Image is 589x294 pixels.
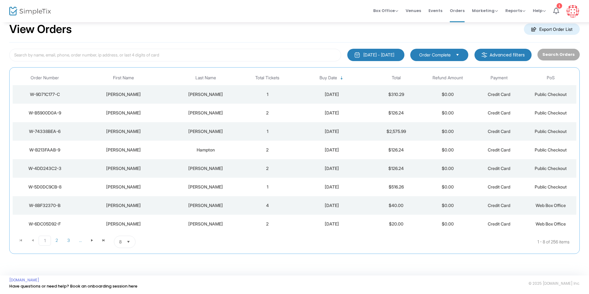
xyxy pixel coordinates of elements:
img: filter [481,52,487,58]
span: Go to the next page [86,236,98,245]
div: JAMIE KAY [78,165,168,172]
span: Public Checkout [535,110,567,115]
div: Melissia [78,147,168,153]
div: 8/13/2025 [295,165,369,172]
div: W-6DC05D92-F [14,221,75,227]
td: 1 [242,178,293,196]
th: Total Tickets [242,71,293,85]
span: Credit Card [488,110,510,115]
div: Data table [13,71,576,233]
span: Order Number [31,75,59,81]
span: Go to the last page [101,238,106,243]
div: 8/3/2025 [295,221,369,227]
td: $516.26 [370,178,422,196]
td: $0.00 [422,215,474,233]
div: W-B213FAAB-9 [14,147,75,153]
img: monthly [354,52,360,58]
span: Help [533,8,546,14]
div: W-4DD243C2-3 [14,165,75,172]
span: Public Checkout [535,184,567,189]
div: Leslie [78,221,168,227]
span: Credit Card [488,166,510,171]
button: [DATE] - [DATE] [347,49,404,61]
div: 8/15/2025 [295,128,369,135]
span: Last Name [195,75,216,81]
span: Payment [491,75,508,81]
div: Ricks [171,221,240,227]
td: $310.29 [370,85,422,104]
td: $0.00 [422,178,474,196]
div: MCCABE [171,165,240,172]
td: 2 [242,104,293,122]
div: Strickland [171,128,240,135]
td: $0.00 [422,159,474,178]
td: $20.00 [370,215,422,233]
div: Souza [171,110,240,116]
span: Credit Card [488,221,510,226]
span: Events [428,3,442,19]
m-button: Export Order List [524,23,580,35]
span: © 2025 [DOMAIN_NAME] Inc. [528,281,580,286]
span: Credit Card [488,203,510,208]
td: 2 [242,215,293,233]
div: W-5D0DC9CB-8 [14,184,75,190]
span: Reports [505,8,525,14]
span: Box Office [373,8,398,14]
td: 4 [242,196,293,215]
span: Public Checkout [535,166,567,171]
td: $0.00 [422,122,474,141]
span: Marketing [472,8,498,14]
span: Web Box Office [536,203,566,208]
div: Johnson [171,184,240,190]
span: Credit Card [488,129,510,134]
span: Venues [406,3,421,19]
div: [DATE] - [DATE] [363,52,394,58]
div: W-B5900D0A-9 [14,110,75,116]
div: 1 [557,3,562,9]
span: Orders [450,3,465,19]
th: Refund Amount [422,71,474,85]
div: W-9D71C177-C [14,91,75,97]
button: Select [124,236,133,248]
input: Search by name, email, phone, order number, ip address, or last 4 digits of card [9,49,341,61]
div: 8/16/2025 [295,110,369,116]
td: $126.24 [370,141,422,159]
div: 8/8/2025 [295,184,369,190]
span: Public Checkout [535,129,567,134]
kendo-pager-info: 1 - 8 of 256 items [197,236,570,248]
span: First Name [113,75,134,81]
div: Hampton [171,147,240,153]
span: Credit Card [488,147,510,152]
td: $2,575.99 [370,122,422,141]
button: Select [453,52,462,58]
span: Credit Card [488,184,510,189]
td: $0.00 [422,104,474,122]
div: Jessica [78,128,168,135]
span: PoS [547,75,555,81]
td: $40.00 [370,196,422,215]
td: $0.00 [422,141,474,159]
span: Web Box Office [536,221,566,226]
td: $126.24 [370,159,422,178]
span: Page 2 [51,236,63,245]
div: Rachel [78,91,168,97]
h2: View Orders [9,23,72,36]
div: 8/15/2025 [295,147,369,153]
td: 2 [242,159,293,178]
td: 1 [242,85,293,104]
span: Public Checkout [535,92,567,97]
span: 8 [119,239,122,245]
m-button: Advanced filters [474,49,532,61]
div: 8/18/2025 [295,91,369,97]
td: 1 [242,122,293,141]
span: Sortable [339,76,344,81]
th: Total [370,71,422,85]
span: Page 3 [63,236,74,245]
div: Kristin [78,202,168,209]
div: 8/3/2025 [295,202,369,209]
td: $0.00 [422,85,474,104]
a: Have questions or need help? Book an onboarding session here [9,283,137,289]
div: Szalay [171,202,240,209]
span: Go to the last page [98,236,110,245]
span: Buy Date [320,75,337,81]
